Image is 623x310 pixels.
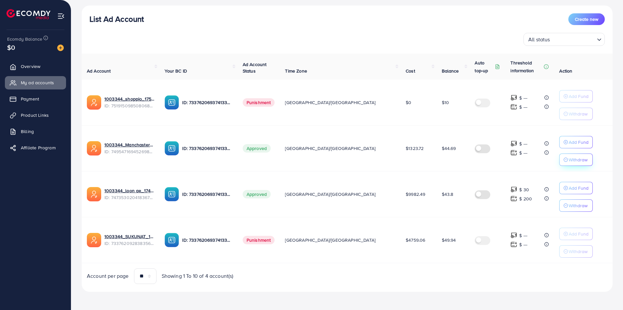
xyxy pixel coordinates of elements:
p: Withdraw [569,156,588,164]
p: $ --- [519,241,527,249]
div: Search for option [523,33,605,46]
img: image [57,45,64,51]
p: $ --- [519,94,527,102]
span: [GEOGRAPHIC_DATA]/[GEOGRAPHIC_DATA] [285,99,375,106]
button: Add Fund [559,182,593,194]
span: ID: 7495471694526988304 [104,148,154,155]
p: $ 30 [519,186,529,194]
span: $10 [442,99,449,106]
span: Punishment [243,98,275,107]
a: Billing [5,125,66,138]
a: Product Links [5,109,66,122]
span: Showing 1 To 10 of 4 account(s) [162,272,234,280]
p: $ --- [519,232,527,239]
p: Add Fund [569,138,589,146]
span: Approved [243,190,271,198]
img: top-up amount [510,149,517,156]
span: Ad Account Status [243,61,267,74]
a: Payment [5,92,66,105]
div: <span class='underline'>1003344_loon ae_1740066863007</span></br>7473530204183674896 [104,187,154,201]
p: Withdraw [569,202,588,209]
input: Search for option [552,34,594,44]
img: ic-ads-acc.e4c84228.svg [87,141,101,155]
span: Approved [243,144,271,153]
a: Affiliate Program [5,141,66,154]
span: Create new [575,16,598,22]
button: Add Fund [559,136,593,148]
iframe: Chat [595,281,618,305]
a: 1003344_loon ae_1740066863007 [104,187,154,194]
p: ID: 7337620693741338625 [182,99,232,106]
span: Ad Account [87,68,111,74]
span: Ecomdy Balance [7,36,42,42]
span: [GEOGRAPHIC_DATA]/[GEOGRAPHIC_DATA] [285,237,375,243]
p: $ --- [519,149,527,157]
span: Product Links [21,112,49,118]
button: Withdraw [559,108,593,120]
p: Withdraw [569,248,588,255]
img: logo [7,9,50,19]
div: <span class='underline'>1003344_shoppio_1750688962312</span></br>7519150985080684551 [104,96,154,109]
span: [GEOGRAPHIC_DATA]/[GEOGRAPHIC_DATA] [285,145,375,152]
span: Action [559,68,572,74]
span: My ad accounts [21,79,54,86]
img: menu [57,12,65,20]
img: top-up amount [510,186,517,193]
span: ID: 7519150985080684551 [104,102,154,109]
p: Auto top-up [475,59,494,74]
img: top-up amount [510,103,517,110]
img: top-up amount [510,241,517,248]
a: 1003344_SUKUNAT_1708423019062 [104,233,154,240]
img: ic-ba-acc.ded83a64.svg [165,233,179,247]
div: <span class='underline'>1003344_SUKUNAT_1708423019062</span></br>7337620928383565826 [104,233,154,247]
img: ic-ads-acc.e4c84228.svg [87,187,101,201]
p: ID: 7337620693741338625 [182,144,232,152]
p: Add Fund [569,184,589,192]
button: Create new [568,13,605,25]
img: top-up amount [510,94,517,101]
span: Cost [406,68,415,74]
span: $43.8 [442,191,454,197]
span: Overview [21,63,40,70]
button: Add Fund [559,90,593,102]
img: top-up amount [510,195,517,202]
p: $ --- [519,140,527,148]
p: $ 200 [519,195,532,203]
button: Withdraw [559,199,593,212]
span: [GEOGRAPHIC_DATA]/[GEOGRAPHIC_DATA] [285,191,375,197]
button: Withdraw [559,245,593,258]
button: Add Fund [559,228,593,240]
span: ID: 7473530204183674896 [104,194,154,201]
span: Your BC ID [165,68,187,74]
span: $0 [7,43,15,52]
h3: List Ad Account [89,14,144,24]
span: $1323.72 [406,145,424,152]
span: $0 [406,99,411,106]
p: Threshold information [510,59,542,74]
a: My ad accounts [5,76,66,89]
img: ic-ads-acc.e4c84228.svg [87,233,101,247]
img: top-up amount [510,232,517,239]
span: $9982.49 [406,191,425,197]
span: $49.94 [442,237,456,243]
a: 1003344_shoppio_1750688962312 [104,96,154,102]
img: ic-ads-acc.e4c84228.svg [87,95,101,110]
span: ID: 7337620928383565826 [104,240,154,247]
p: $ --- [519,103,527,111]
a: Overview [5,60,66,73]
img: ic-ba-acc.ded83a64.svg [165,95,179,110]
span: Balance [442,68,459,74]
span: Billing [21,128,34,135]
p: Add Fund [569,92,589,100]
p: Withdraw [569,110,588,118]
p: ID: 7337620693741338625 [182,190,232,198]
span: Payment [21,96,39,102]
span: $44.69 [442,145,456,152]
span: All status [527,35,551,44]
span: Time Zone [285,68,307,74]
span: $4759.06 [406,237,425,243]
a: 1003344_Manchaster_1745175503024 [104,142,154,148]
button: Withdraw [559,154,593,166]
span: Affiliate Program [21,144,56,151]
